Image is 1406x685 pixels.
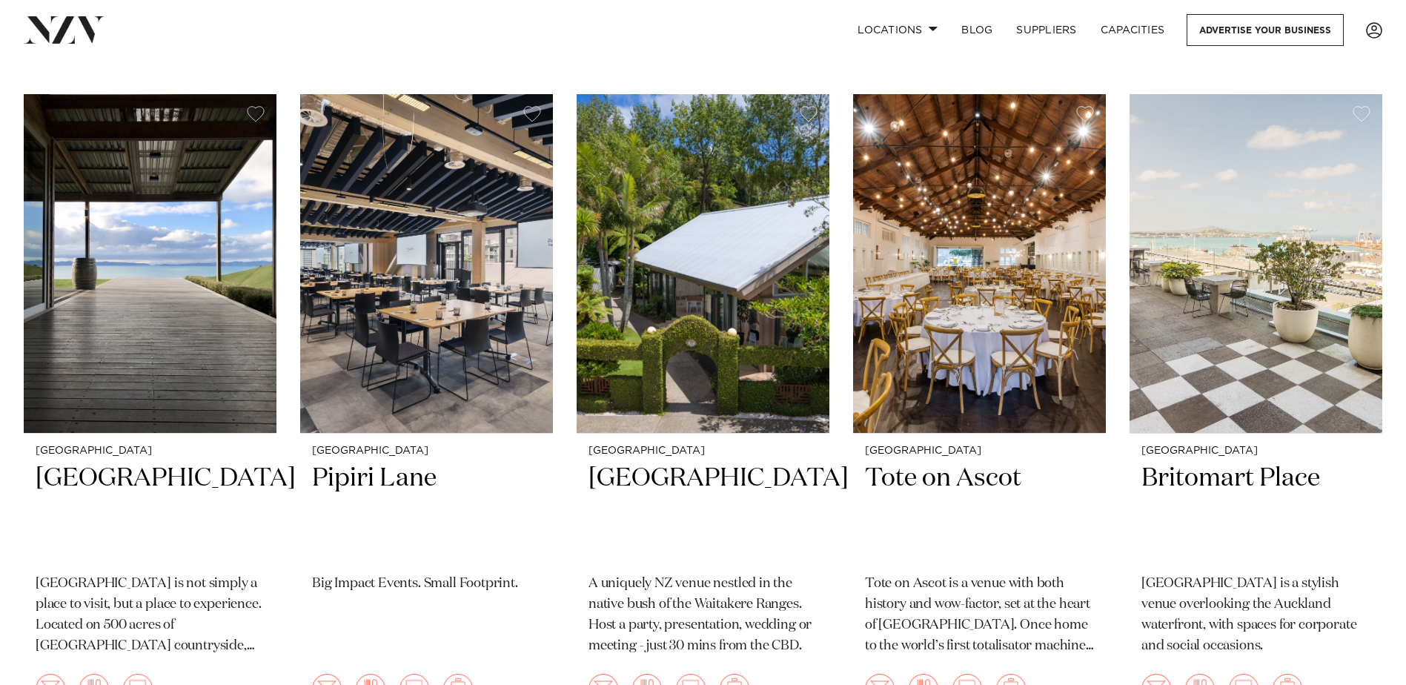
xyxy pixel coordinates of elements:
[1141,462,1370,562] h2: Britomart Place
[865,446,1094,457] small: [GEOGRAPHIC_DATA]
[846,14,949,46] a: Locations
[24,16,105,43] img: nzv-logo.png
[1141,446,1370,457] small: [GEOGRAPHIC_DATA]
[1187,14,1344,46] a: Advertise your business
[36,446,265,457] small: [GEOGRAPHIC_DATA]
[312,462,541,562] h2: Pipiri Lane
[312,574,541,595] p: Big Impact Events. Small Footprint.
[36,462,265,562] h2: [GEOGRAPHIC_DATA]
[949,14,1004,46] a: BLOG
[588,574,818,657] p: A uniquely NZ venue nestled in the native bush of the Waitakere Ranges. Host a party, presentatio...
[312,446,541,457] small: [GEOGRAPHIC_DATA]
[853,94,1106,433] img: Tote on Ascot event space
[1141,574,1370,657] p: [GEOGRAPHIC_DATA] is a stylish venue overlooking the Auckland waterfront, with spaces for corpora...
[865,574,1094,657] p: Tote on Ascot is a venue with both history and wow-factor, set at the heart of [GEOGRAPHIC_DATA]....
[1089,14,1177,46] a: Capacities
[1004,14,1088,46] a: SUPPLIERS
[865,462,1094,562] h2: Tote on Ascot
[36,574,265,657] p: [GEOGRAPHIC_DATA] is not simply a place to visit, but a place to experience. Located on 500 acres...
[588,446,818,457] small: [GEOGRAPHIC_DATA]
[588,462,818,562] h2: [GEOGRAPHIC_DATA]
